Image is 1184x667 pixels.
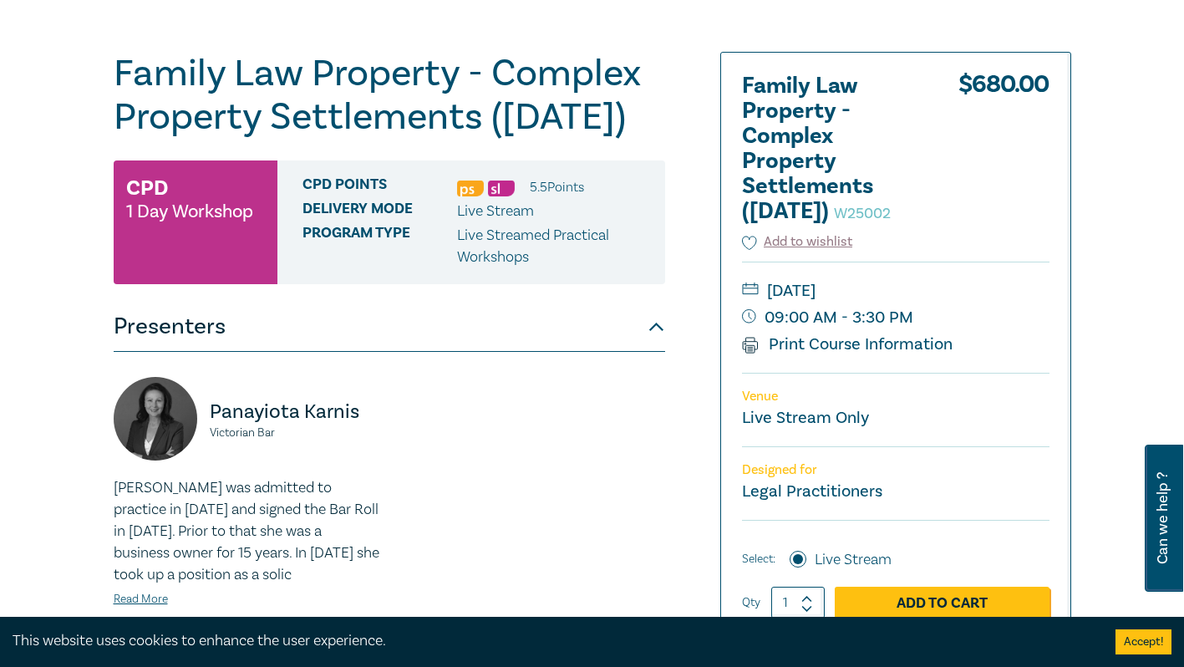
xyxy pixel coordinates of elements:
[835,587,1049,619] a: Add to Cart
[457,225,653,268] p: Live Streamed Practical Workshops
[742,407,869,429] a: Live Stream Only
[114,52,665,139] h1: Family Law Property - Complex Property Settlements ([DATE])
[958,74,1049,232] div: $ 680.00
[815,549,892,571] label: Live Stream
[530,176,584,198] li: 5.5 Point s
[742,74,926,224] h2: Family Law Property - Complex Property Settlements ([DATE])
[1115,629,1171,654] button: Accept cookies
[302,201,457,222] span: Delivery Mode
[742,593,760,612] label: Qty
[742,550,775,568] span: Select:
[302,176,457,198] span: CPD Points
[742,333,953,355] a: Print Course Information
[742,277,1049,304] small: [DATE]
[114,377,197,461] img: https://s3.ap-southeast-2.amazonaws.com/leo-cussen-store-production-content/Contacts/PANAYIOTA%20...
[302,225,457,268] span: Program type
[114,592,168,607] a: Read More
[488,181,515,196] img: Substantive Law
[1155,455,1171,582] span: Can we help ?
[126,173,168,203] h3: CPD
[210,399,379,425] p: Panayiota Karnis
[742,462,1049,478] p: Designed for
[742,304,1049,331] small: 09:00 AM - 3:30 PM
[13,630,1090,652] div: This website uses cookies to enhance the user experience.
[457,201,534,221] span: Live Stream
[834,204,891,223] small: W25002
[210,427,379,439] small: Victorian Bar
[457,181,484,196] img: Professional Skills
[126,203,253,220] small: 1 Day Workshop
[771,587,825,619] input: 1
[114,302,665,352] button: Presenters
[742,232,853,252] button: Add to wishlist
[742,389,1049,405] p: Venue
[742,481,882,502] small: Legal Practitioners
[114,477,379,586] p: [PERSON_NAME] was admitted to practice in [DATE] and signed the Bar Roll in [DATE]. Prior to that...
